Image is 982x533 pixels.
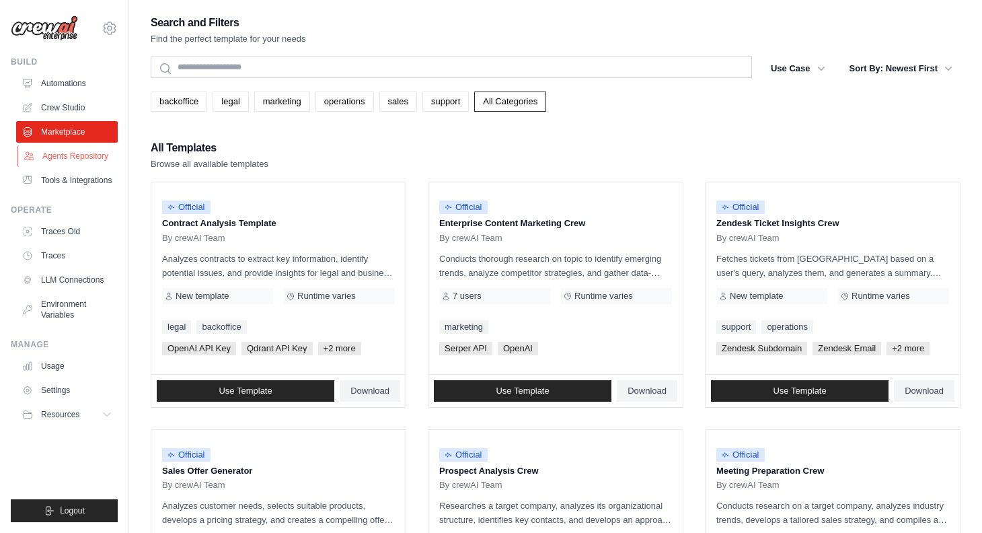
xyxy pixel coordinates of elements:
p: Researches a target company, analyzes its organizational structure, identifies key contacts, and ... [439,499,672,527]
span: Zendesk Subdomain [716,342,807,355]
span: Download [628,386,667,396]
p: Conducts thorough research on topic to identify emerging trends, analyze competitor strategies, a... [439,252,672,280]
div: Build [11,57,118,67]
a: support [422,92,469,112]
p: Find the perfect template for your needs [151,32,306,46]
a: Settings [16,380,118,401]
span: Official [162,448,211,462]
a: operations [761,320,813,334]
a: operations [315,92,374,112]
span: Use Template [219,386,272,396]
span: Download [905,386,944,396]
a: Download [340,380,400,402]
a: Use Template [711,380,889,402]
p: Browse all available templates [151,157,268,171]
button: Use Case [763,57,833,81]
button: Sort By: Newest First [841,57,960,81]
p: Prospect Analysis Crew [439,464,672,478]
p: Fetches tickets from [GEOGRAPHIC_DATA] based on a user's query, analyzes them, and generates a su... [716,252,949,280]
p: Analyzes customer needs, selects suitable products, develops a pricing strategy, and creates a co... [162,499,395,527]
a: Environment Variables [16,293,118,326]
span: By crewAI Team [439,480,502,491]
span: Zendesk Email [813,342,881,355]
h2: Search and Filters [151,13,306,32]
span: Serper API [439,342,492,355]
a: Agents Repository [17,145,119,167]
p: Sales Offer Generator [162,464,395,478]
p: Meeting Preparation Crew [716,464,949,478]
span: Official [716,448,765,462]
span: Runtime varies [297,291,356,301]
a: Usage [16,355,118,377]
h2: All Templates [151,139,268,157]
span: Official [439,448,488,462]
div: Manage [11,339,118,350]
a: marketing [254,92,310,112]
span: OpenAI [498,342,538,355]
span: New template [730,291,783,301]
p: Enterprise Content Marketing Crew [439,217,672,230]
span: Use Template [496,386,549,396]
a: Automations [16,73,118,94]
span: Resources [41,409,79,420]
a: legal [162,320,191,334]
a: Traces Old [16,221,118,242]
span: 7 users [453,291,482,301]
span: +2 more [318,342,361,355]
p: Zendesk Ticket Insights Crew [716,217,949,230]
span: Download [350,386,389,396]
a: LLM Connections [16,269,118,291]
a: Download [617,380,677,402]
a: sales [379,92,417,112]
span: By crewAI Team [439,233,502,244]
span: Use Template [773,386,826,396]
span: By crewAI Team [716,233,780,244]
a: backoffice [196,320,246,334]
a: All Categories [474,92,546,112]
a: Tools & Integrations [16,170,118,191]
p: Analyzes contracts to extract key information, identify potential issues, and provide insights fo... [162,252,395,280]
span: OpenAI API Key [162,342,236,355]
span: Runtime varies [852,291,910,301]
p: Contract Analysis Template [162,217,395,230]
span: By crewAI Team [716,480,780,491]
div: Operate [11,205,118,215]
span: Logout [60,505,85,516]
a: Crew Studio [16,97,118,118]
span: New template [176,291,229,301]
a: legal [213,92,248,112]
a: marketing [439,320,488,334]
span: +2 more [886,342,930,355]
span: Qdrant API Key [241,342,313,355]
span: Official [716,201,765,214]
span: Runtime varies [574,291,633,301]
a: Use Template [434,380,611,402]
p: Conducts research on a target company, analyzes industry trends, develops a tailored sales strate... [716,499,949,527]
span: By crewAI Team [162,480,225,491]
a: Download [894,380,954,402]
img: Logo [11,15,78,41]
a: Marketplace [16,121,118,143]
a: support [716,320,756,334]
span: By crewAI Team [162,233,225,244]
a: Use Template [157,380,334,402]
button: Resources [16,404,118,425]
span: Official [439,201,488,214]
button: Logout [11,499,118,522]
a: Traces [16,245,118,266]
span: Official [162,201,211,214]
a: backoffice [151,92,207,112]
